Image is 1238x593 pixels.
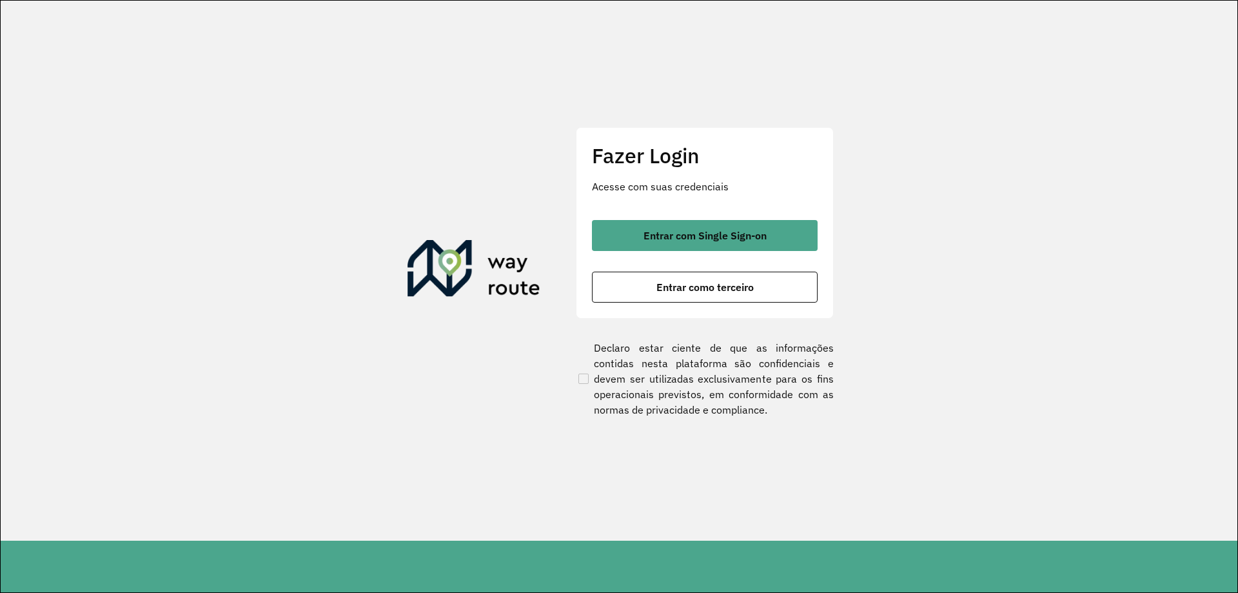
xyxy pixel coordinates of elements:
p: Acesse com suas credenciais [592,179,818,194]
span: Entrar como terceiro [656,282,754,292]
h2: Fazer Login [592,143,818,168]
button: button [592,272,818,303]
img: Roteirizador AmbevTech [408,240,540,302]
label: Declaro estar ciente de que as informações contidas nesta plataforma são confidenciais e devem se... [576,340,834,417]
span: Entrar com Single Sign-on [644,230,767,241]
button: button [592,220,818,251]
